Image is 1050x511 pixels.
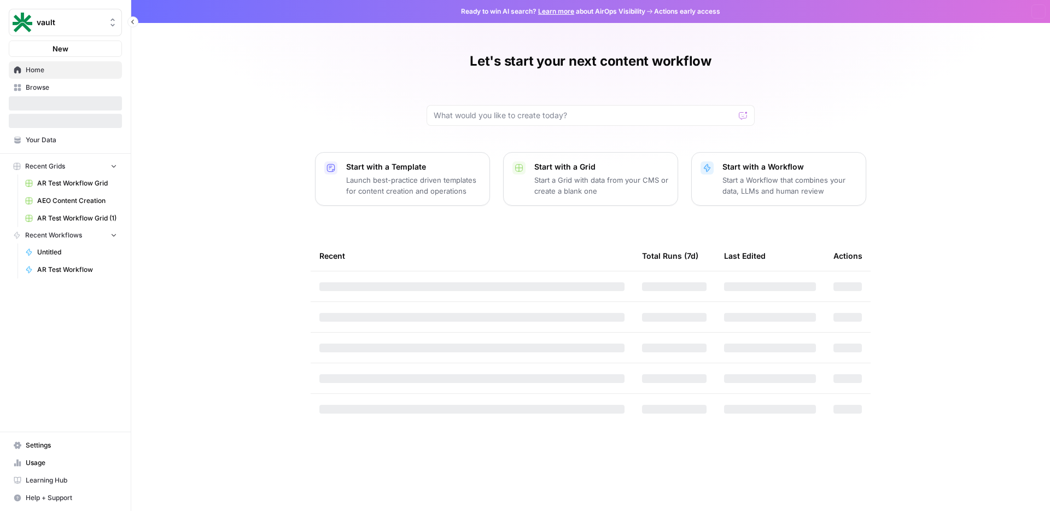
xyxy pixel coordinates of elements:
span: AR Test Workflow [37,265,117,275]
span: Browse [26,83,117,92]
a: Learning Hub [9,472,122,489]
a: Your Data [9,131,122,149]
p: Launch best-practice driven templates for content creation and operations [346,175,481,196]
button: Recent Workflows [9,227,122,243]
span: Settings [26,440,117,450]
input: What would you like to create today? [434,110,734,121]
h1: Let's start your next content workflow [470,53,711,70]
button: Start with a GridStart a Grid with data from your CMS or create a blank one [503,152,678,206]
a: Settings [9,437,122,454]
div: Last Edited [724,241,766,271]
p: Start a Workflow that combines your data, LLMs and human review [722,175,857,196]
div: Recent [319,241,625,271]
button: Start with a WorkflowStart a Workflow that combines your data, LLMs and human review [691,152,866,206]
span: Ready to win AI search? about AirOps Visibility [461,7,645,16]
span: Learning Hub [26,475,117,485]
p: Start with a Template [346,161,481,172]
a: Untitled [20,243,122,261]
a: AR Test Workflow [20,261,122,278]
span: AR Test Workflow Grid (1) [37,213,117,223]
span: Actions early access [654,7,720,16]
span: Help + Support [26,493,117,503]
p: Start with a Grid [534,161,669,172]
a: Browse [9,79,122,96]
button: New [9,40,122,57]
button: Start with a TemplateLaunch best-practice driven templates for content creation and operations [315,152,490,206]
button: Workspace: vault [9,9,122,36]
span: Recent Workflows [25,230,82,240]
span: Usage [26,458,117,468]
a: Usage [9,454,122,472]
div: Total Runs (7d) [642,241,698,271]
div: Actions [833,241,862,271]
span: New [52,43,68,54]
p: Start with a Workflow [722,161,857,172]
span: Home [26,65,117,75]
span: Your Data [26,135,117,145]
button: Recent Grids [9,158,122,175]
a: AEO Content Creation [20,192,122,210]
span: AEO Content Creation [37,196,117,206]
img: vault Logo [13,13,32,32]
a: AR Test Workflow Grid [20,175,122,192]
p: Start a Grid with data from your CMS or create a blank one [534,175,669,196]
a: Home [9,61,122,79]
span: vault [37,17,103,28]
span: Recent Grids [25,161,65,171]
span: Untitled [37,247,117,257]
a: Learn more [538,7,574,15]
button: Help + Support [9,489,122,507]
a: AR Test Workflow Grid (1) [20,210,122,227]
span: AR Test Workflow Grid [37,178,117,188]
